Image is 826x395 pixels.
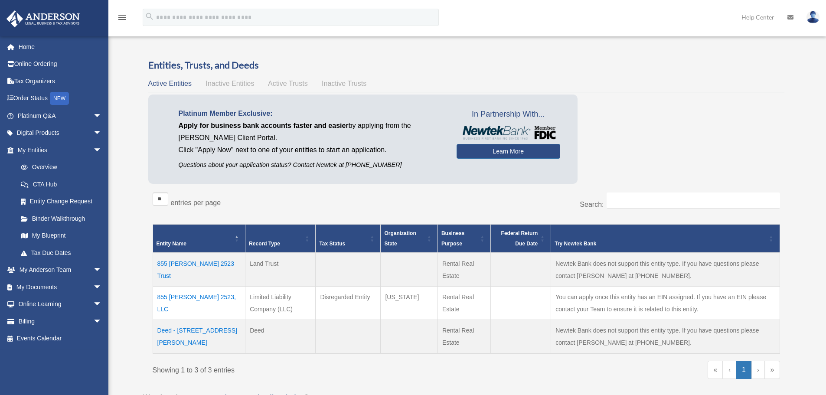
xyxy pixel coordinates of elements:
td: Limited Liability Company (LLC) [245,287,316,320]
th: Business Purpose: Activate to sort [437,225,490,253]
span: Federal Return Due Date [501,230,538,247]
span: arrow_drop_down [93,141,111,159]
p: Questions about your application status? Contact Newtek at [PHONE_NUMBER] [179,160,444,170]
a: Online Ordering [6,55,115,73]
h3: Entities, Trusts, and Deeds [148,59,784,72]
td: Rental Real Estate [437,320,490,354]
span: arrow_drop_down [93,107,111,125]
i: menu [117,12,127,23]
td: You can apply once this entity has an EIN assigned. If you have an EIN please contact your Team t... [551,287,780,320]
a: CTA Hub [12,176,111,193]
td: 855 [PERSON_NAME] 2523 Trust [153,253,245,287]
a: 1 [736,361,751,379]
label: Search: [580,201,604,208]
a: Platinum Q&Aarrow_drop_down [6,107,115,124]
div: NEW [50,92,69,105]
span: arrow_drop_down [93,261,111,279]
a: First [708,361,723,379]
a: Overview [12,159,106,176]
span: Apply for business bank accounts faster and easier [179,122,349,129]
a: Binder Walkthrough [12,210,111,227]
span: In Partnership With... [457,108,560,121]
a: My Entitiesarrow_drop_down [6,141,111,159]
span: Entity Name [157,241,186,247]
th: Entity Name: Activate to invert sorting [153,225,245,253]
a: Next [751,361,765,379]
span: Business Purpose [441,230,464,247]
td: [US_STATE] [381,287,438,320]
img: NewtekBankLogoSM.png [461,126,556,140]
a: Events Calendar [6,330,115,347]
span: arrow_drop_down [93,278,111,296]
a: Digital Productsarrow_drop_down [6,124,115,142]
div: Showing 1 to 3 of 3 entries [153,361,460,376]
a: Last [765,361,780,379]
td: Rental Real Estate [437,287,490,320]
th: Record Type: Activate to sort [245,225,316,253]
label: entries per page [171,199,221,206]
span: Record Type [249,241,280,247]
a: My Blueprint [12,227,111,245]
td: Disregarded Entity [316,287,381,320]
td: Rental Real Estate [437,253,490,287]
a: Tax Due Dates [12,244,111,261]
td: 855 [PERSON_NAME] 2523, LLC [153,287,245,320]
img: Anderson Advisors Platinum Portal [4,10,82,27]
span: Tax Status [319,241,345,247]
img: User Pic [806,11,819,23]
a: Online Learningarrow_drop_down [6,296,115,313]
a: Billingarrow_drop_down [6,313,115,330]
td: Deed - [STREET_ADDRESS][PERSON_NAME] [153,320,245,354]
div: Try Newtek Bank [555,238,766,249]
a: My Anderson Teamarrow_drop_down [6,261,115,279]
span: arrow_drop_down [93,313,111,330]
a: menu [117,15,127,23]
td: Deed [245,320,316,354]
th: Try Newtek Bank : Activate to sort [551,225,780,253]
a: Home [6,38,115,55]
span: arrow_drop_down [93,124,111,142]
span: Inactive Trusts [322,80,366,87]
a: Entity Change Request [12,193,111,210]
p: by applying from the [PERSON_NAME] Client Portal. [179,120,444,144]
a: Learn More [457,144,560,159]
a: Order StatusNEW [6,90,115,108]
p: Click "Apply Now" next to one of your entities to start an application. [179,144,444,156]
td: Newtek Bank does not support this entity type. If you have questions please contact [PERSON_NAME]... [551,320,780,354]
span: Inactive Entities [206,80,254,87]
a: Previous [723,361,736,379]
td: Land Trust [245,253,316,287]
th: Organization State: Activate to sort [381,225,438,253]
a: Tax Organizers [6,72,115,90]
th: Tax Status: Activate to sort [316,225,381,253]
span: Organization State [384,230,416,247]
span: Active Entities [148,80,192,87]
span: Active Trusts [268,80,308,87]
a: My Documentsarrow_drop_down [6,278,115,296]
td: Newtek Bank does not support this entity type. If you have questions please contact [PERSON_NAME]... [551,253,780,287]
i: search [145,12,154,21]
p: Platinum Member Exclusive: [179,108,444,120]
th: Federal Return Due Date: Activate to sort [491,225,551,253]
span: arrow_drop_down [93,296,111,313]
